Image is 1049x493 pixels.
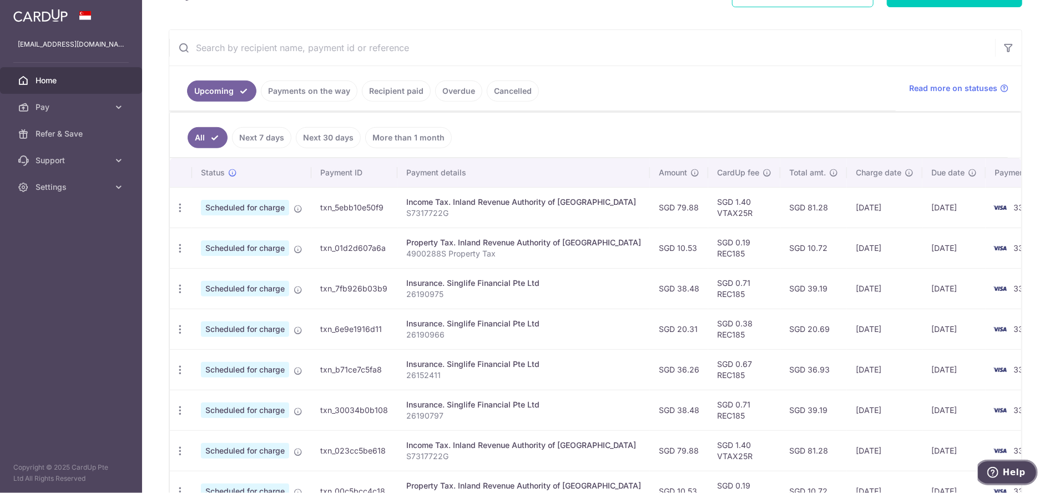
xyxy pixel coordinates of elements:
[909,83,1008,94] a: Read more on statuses
[487,81,539,102] a: Cancelled
[201,240,289,256] span: Scheduled for charge
[406,248,641,259] p: 4900288S Property Tax
[311,390,397,430] td: txn_30034b0b108
[1013,446,1033,455] span: 3395
[406,237,641,248] div: Property Tax. Inland Revenue Authority of [GEOGRAPHIC_DATA]
[922,430,986,471] td: [DATE]
[169,30,995,66] input: Search by recipient name, payment id or reference
[989,282,1011,295] img: Bank Card
[311,309,397,349] td: txn_6e9e1916d11
[847,390,922,430] td: [DATE]
[261,81,357,102] a: Payments on the way
[13,9,68,22] img: CardUp
[780,309,847,349] td: SGD 20.69
[406,451,641,462] p: S7317722G
[365,127,452,148] a: More than 1 month
[708,349,780,390] td: SGD 0.67 REC185
[717,167,759,178] span: CardUp fee
[650,268,708,309] td: SGD 38.48
[650,390,708,430] td: SGD 38.48
[311,349,397,390] td: txn_b71ce7c5fa8
[780,349,847,390] td: SGD 36.93
[909,83,997,94] span: Read more on statuses
[847,228,922,268] td: [DATE]
[406,480,641,491] div: Property Tax. Inland Revenue Authority of [GEOGRAPHIC_DATA]
[847,349,922,390] td: [DATE]
[650,309,708,349] td: SGD 20.31
[406,208,641,219] p: S7317722G
[708,187,780,228] td: SGD 1.40 VTAX25R
[36,155,109,166] span: Support
[201,403,289,418] span: Scheduled for charge
[922,228,986,268] td: [DATE]
[296,127,361,148] a: Next 30 days
[397,158,650,187] th: Payment details
[1013,324,1033,334] span: 3395
[847,309,922,349] td: [DATE]
[18,39,124,50] p: [EMAIL_ADDRESS][DOMAIN_NAME]
[435,81,482,102] a: Overdue
[187,81,256,102] a: Upcoming
[780,228,847,268] td: SGD 10.72
[36,102,109,113] span: Pay
[311,228,397,268] td: txn_01d2d607a6a
[406,410,641,421] p: 26190797
[989,363,1011,376] img: Bank Card
[36,75,109,86] span: Home
[406,289,641,300] p: 26190975
[232,127,291,148] a: Next 7 days
[406,399,641,410] div: Insurance. Singlife Financial Pte Ltd
[922,349,986,390] td: [DATE]
[1013,203,1033,212] span: 3395
[201,443,289,459] span: Scheduled for charge
[847,268,922,309] td: [DATE]
[201,362,289,378] span: Scheduled for charge
[922,268,986,309] td: [DATE]
[989,323,1011,336] img: Bank Card
[847,430,922,471] td: [DATE]
[406,197,641,208] div: Income Tax. Inland Revenue Authority of [GEOGRAPHIC_DATA]
[650,228,708,268] td: SGD 10.53
[708,268,780,309] td: SGD 0.71 REC185
[856,167,901,178] span: Charge date
[650,187,708,228] td: SGD 79.88
[780,268,847,309] td: SGD 39.19
[1013,365,1033,374] span: 3395
[789,167,826,178] span: Total amt.
[708,309,780,349] td: SGD 0.38 REC185
[1013,243,1033,253] span: 3395
[780,430,847,471] td: SGD 81.28
[406,329,641,340] p: 26190966
[978,460,1038,487] iframe: To enrich screen reader interactions, please activate Accessibility in Grammarly extension settings
[847,187,922,228] td: [DATE]
[362,81,431,102] a: Recipient paid
[989,201,1011,214] img: Bank Card
[36,128,109,139] span: Refer & Save
[922,187,986,228] td: [DATE]
[780,390,847,430] td: SGD 39.19
[406,370,641,381] p: 26152411
[989,242,1011,255] img: Bank Card
[650,349,708,390] td: SGD 36.26
[406,440,641,451] div: Income Tax. Inland Revenue Authority of [GEOGRAPHIC_DATA]
[708,390,780,430] td: SGD 0.71 REC185
[650,430,708,471] td: SGD 79.88
[201,200,289,215] span: Scheduled for charge
[406,278,641,289] div: Insurance. Singlife Financial Pte Ltd
[36,182,109,193] span: Settings
[1013,284,1033,293] span: 3395
[989,404,1011,417] img: Bank Card
[708,430,780,471] td: SGD 1.40 VTAX25R
[922,390,986,430] td: [DATE]
[708,228,780,268] td: SGD 0.19 REC185
[311,158,397,187] th: Payment ID
[311,268,397,309] td: txn_7fb926b03b9
[188,127,228,148] a: All
[922,309,986,349] td: [DATE]
[201,321,289,337] span: Scheduled for charge
[406,318,641,329] div: Insurance. Singlife Financial Pte Ltd
[1013,405,1033,415] span: 3395
[311,430,397,471] td: txn_023cc5be618
[311,187,397,228] td: txn_5ebb10e50f9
